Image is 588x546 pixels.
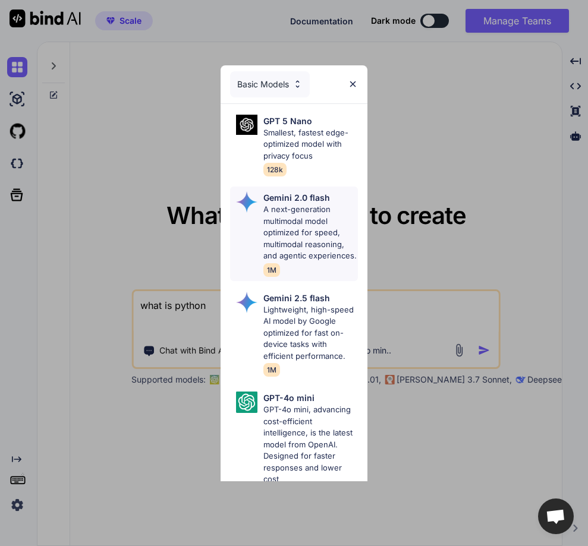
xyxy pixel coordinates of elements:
p: GPT-4o mini, advancing cost-efficient intelligence, is the latest model from OpenAI. Designed for... [263,404,358,485]
p: GPT-4o mini [263,392,315,404]
span: 128k [263,163,287,176]
img: Pick Models [293,79,303,89]
img: Pick Models [236,392,257,413]
img: close [348,79,358,89]
img: Pick Models [236,292,257,313]
a: Open chat [538,498,574,534]
p: A next-generation multimodal model optimized for speed, multimodal reasoning, and agentic experie... [263,204,358,262]
p: Smallest, fastest edge-optimized model with privacy focus [263,127,358,162]
img: Pick Models [236,115,257,135]
img: Pick Models [236,191,257,213]
p: Gemini 2.0 flash [263,191,330,204]
span: 1M [263,363,280,377]
span: 1M [263,263,280,277]
p: GPT 5 Nano [263,115,312,127]
p: Lightweight, high-speed AI model by Google optimized for fast on-device tasks with efficient perf... [263,304,358,362]
div: Basic Models [230,71,310,97]
p: Gemini 2.5 flash [263,292,330,304]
